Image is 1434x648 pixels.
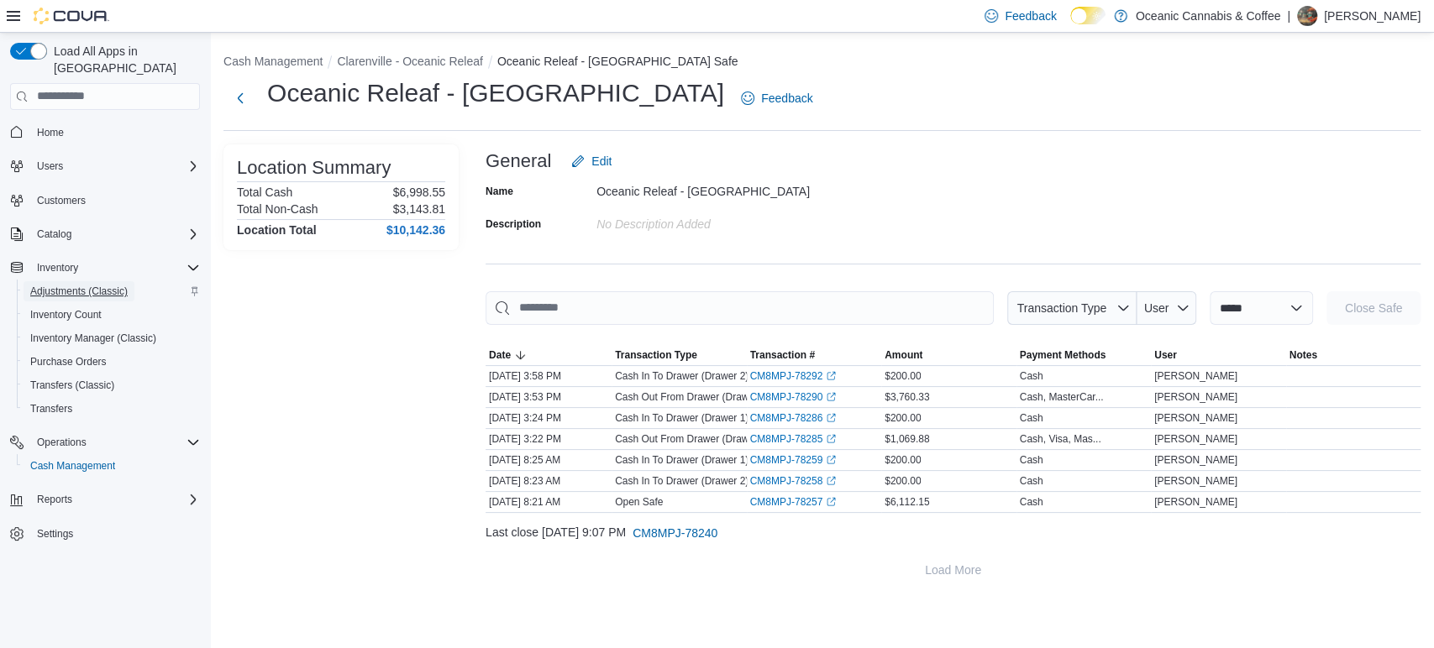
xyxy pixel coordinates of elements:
span: [PERSON_NAME] [1154,474,1237,488]
span: $200.00 [885,411,921,425]
button: Load More [486,553,1421,587]
a: CM8MPJ-78257External link [750,495,837,509]
span: $200.00 [885,453,921,467]
p: $3,143.81 [393,202,445,216]
p: Cash Out From Drawer (Drawer 1) [615,432,770,446]
span: Catalog [37,227,71,241]
span: Amount [885,348,922,362]
span: Transfers [24,399,200,419]
button: Catalog [3,222,207,246]
svg: External link [826,476,836,486]
a: Adjustments (Classic) [24,281,134,301]
p: $6,998.55 [393,186,445,199]
span: Transfers (Classic) [30,379,114,392]
button: Transaction Type [612,345,747,365]
div: Cash [1020,474,1043,488]
svg: External link [826,497,836,507]
button: Transaction # [747,345,882,365]
img: Cova [34,8,109,24]
div: Last close [DATE] 9:07 PM [486,516,1421,550]
span: Purchase Orders [30,355,107,368]
span: Cash Management [24,456,200,476]
button: Amount [881,345,1016,365]
div: [DATE] 3:53 PM [486,387,612,407]
span: Users [37,159,63,173]
a: Inventory Count [24,305,108,325]
span: User [1154,348,1177,362]
button: Notes [1286,345,1421,365]
span: Operations [37,436,87,449]
h1: Oceanic Releaf - [GEOGRAPHIC_DATA] [267,76,724,110]
svg: External link [826,434,836,444]
span: $6,112.15 [885,495,929,509]
label: Name [486,185,513,198]
button: Transfers (Classic) [17,374,207,397]
span: Inventory Manager (Classic) [24,328,200,348]
button: Customers [3,188,207,212]
span: Feedback [1005,8,1056,24]
div: [DATE] 3:58 PM [486,366,612,386]
svg: External link [826,371,836,381]
div: Cash, MasterCar... [1020,390,1104,404]
button: Payment Methods [1016,345,1152,365]
span: Transaction Type [1016,301,1106,315]
span: Home [30,122,200,143]
a: CM8MPJ-78259External link [750,453,837,467]
p: Oceanic Cannabis & Coffee [1136,6,1281,26]
p: Cash Out From Drawer (Drawer 2) [615,390,770,404]
a: Inventory Manager (Classic) [24,328,163,348]
span: Inventory Count [24,305,200,325]
span: Adjustments (Classic) [30,285,128,298]
span: [PERSON_NAME] [1154,390,1237,404]
span: Transaction # [750,348,815,362]
p: Cash In To Drawer (Drawer 2) [615,474,749,488]
span: Inventory Manager (Classic) [30,332,156,345]
div: Cash [1020,411,1043,425]
a: Customers [30,191,92,211]
button: Adjustments (Classic) [17,280,207,303]
button: Close Safe [1326,291,1421,325]
span: Home [37,126,64,139]
button: Cash Management [17,454,207,478]
span: Cash Management [30,459,115,473]
nav: An example of EuiBreadcrumbs [223,53,1421,73]
span: $1,069.88 [885,432,929,446]
button: Inventory [3,256,207,280]
a: Home [30,123,71,143]
p: Open Safe [615,495,663,509]
button: Operations [30,432,93,452]
a: CM8MPJ-78292External link [750,369,837,383]
button: User [1151,345,1286,365]
span: [PERSON_NAME] [1154,369,1237,383]
button: Inventory [30,258,85,278]
div: [DATE] 8:23 AM [486,471,612,491]
span: Settings [37,527,73,541]
p: Cash In To Drawer (Drawer 1) [615,453,749,467]
span: [PERSON_NAME] [1154,453,1237,467]
div: Cash, Visa, Mas... [1020,432,1101,446]
h3: General [486,151,551,171]
div: [DATE] 8:21 AM [486,492,612,512]
a: CM8MPJ-78285External link [750,432,837,446]
button: Transaction Type [1007,291,1137,325]
button: Users [3,154,207,178]
div: [DATE] 3:22 PM [486,429,612,449]
a: Cash Management [24,456,122,476]
span: $200.00 [885,474,921,488]
span: Operations [30,432,200,452]
span: User [1144,301,1169,315]
a: Purchase Orders [24,352,113,372]
a: Settings [30,524,80,544]
span: Dark Mode [1070,24,1071,25]
input: This is a search bar. As you type, the results lower in the page will automatically filter. [486,291,994,325]
p: Cash In To Drawer (Drawer 2) [615,369,749,383]
span: Date [489,348,511,362]
span: Customers [37,194,86,207]
svg: External link [826,413,836,423]
span: [PERSON_NAME] [1154,495,1237,509]
span: Catalog [30,224,200,244]
h4: Location Total [237,223,317,237]
a: Feedback [734,81,819,115]
a: Transfers (Classic) [24,375,121,395]
p: Cash In To Drawer (Drawer 1) [615,411,749,425]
